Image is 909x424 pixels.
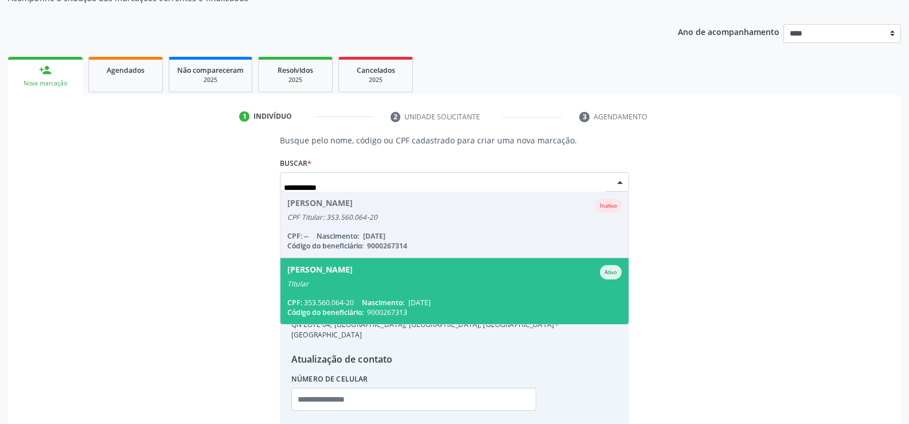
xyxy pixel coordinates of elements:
[280,134,629,146] p: Busque pelo nome, código ou CPF cadastrado para criar uma nova marcação.
[267,76,324,84] div: 2025
[362,298,404,308] span: Nascimento:
[291,320,618,340] div: QN LOTE 04, [GEOGRAPHIC_DATA], [GEOGRAPHIC_DATA], [GEOGRAPHIC_DATA] - [GEOGRAPHIC_DATA]
[291,370,368,388] label: Número de celular
[278,65,313,75] span: Resolvidos
[177,76,244,84] div: 2025
[287,298,302,308] span: CPF:
[287,308,364,317] span: Código do beneficiário:
[347,76,404,84] div: 2025
[280,154,311,172] label: Buscar
[287,265,353,279] div: [PERSON_NAME]
[107,65,145,75] span: Agendados
[177,65,244,75] span: Não compareceram
[39,64,52,76] div: person_add
[291,352,618,366] div: Atualização de contato
[253,111,292,122] div: Indivíduo
[287,279,622,289] div: Titular
[287,298,622,308] div: 353.560.064-20
[357,65,395,75] span: Cancelados
[408,298,431,308] span: [DATE]
[239,111,249,122] div: 1
[604,269,617,276] small: Ativo
[16,79,75,88] div: Nova marcação
[367,308,407,317] span: 9000267313
[678,24,779,38] p: Ano de acompanhamento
